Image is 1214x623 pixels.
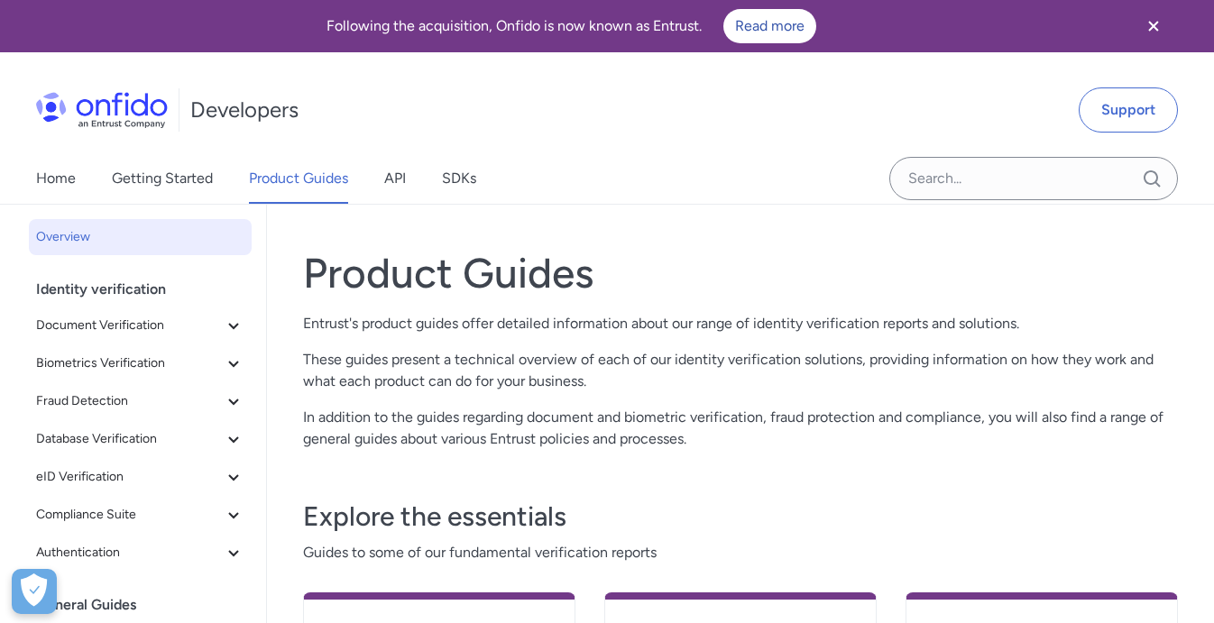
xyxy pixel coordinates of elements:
[36,353,223,374] span: Biometrics Verification
[36,390,223,412] span: Fraud Detection
[249,153,348,204] a: Product Guides
[36,226,244,248] span: Overview
[1079,87,1178,133] a: Support
[29,383,252,419] button: Fraud Detection
[442,153,476,204] a: SDKs
[36,315,223,336] span: Document Verification
[303,407,1178,450] p: In addition to the guides regarding document and biometric verification, fraud protection and com...
[889,157,1178,200] input: Onfido search input field
[1120,4,1187,49] button: Close banner
[12,569,57,614] div: Cookie Preferences
[190,96,299,124] h1: Developers
[36,271,259,307] div: Identity verification
[384,153,406,204] a: API
[29,421,252,457] button: Database Verification
[22,9,1120,43] div: Following the acquisition, Onfido is now known as Entrust.
[303,349,1178,392] p: These guides present a technical overview of each of our identity verification solutions, providi...
[303,248,1178,298] h1: Product Guides
[36,542,223,563] span: Authentication
[36,504,223,526] span: Compliance Suite
[29,497,252,533] button: Compliance Suite
[112,153,213,204] a: Getting Started
[303,542,1178,563] span: Guides to some of our fundamental verification reports
[36,428,223,450] span: Database Verification
[1143,15,1164,37] svg: Close banner
[36,92,168,128] img: Onfido Logo
[29,345,252,381] button: Biometrics Verification
[303,499,1178,535] h3: Explore the essentials
[29,459,252,495] button: eID Verification
[36,587,259,623] div: General Guides
[36,153,76,204] a: Home
[36,466,223,488] span: eID Verification
[29,535,252,571] button: Authentication
[303,313,1178,334] p: Entrust's product guides offer detailed information about our range of identity verification repo...
[29,219,252,255] a: Overview
[723,9,816,43] a: Read more
[29,307,252,344] button: Document Verification
[12,569,57,614] button: Open Preferences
